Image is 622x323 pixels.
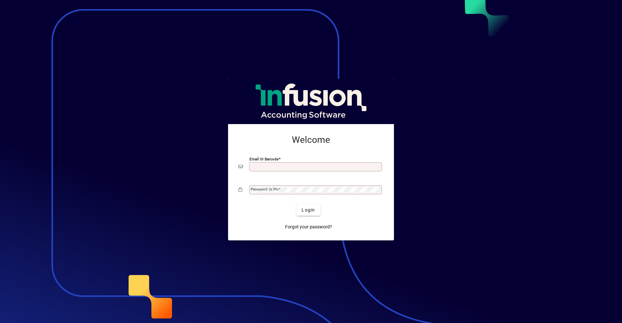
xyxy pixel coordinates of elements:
[249,157,279,161] mat-label: Email or Barcode
[302,207,315,213] span: Login
[251,187,279,191] mat-label: Password or Pin
[285,224,332,230] span: Forgot your password?
[238,134,384,145] h2: Welcome
[282,221,335,233] a: Forgot your password?
[296,204,320,216] button: Login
